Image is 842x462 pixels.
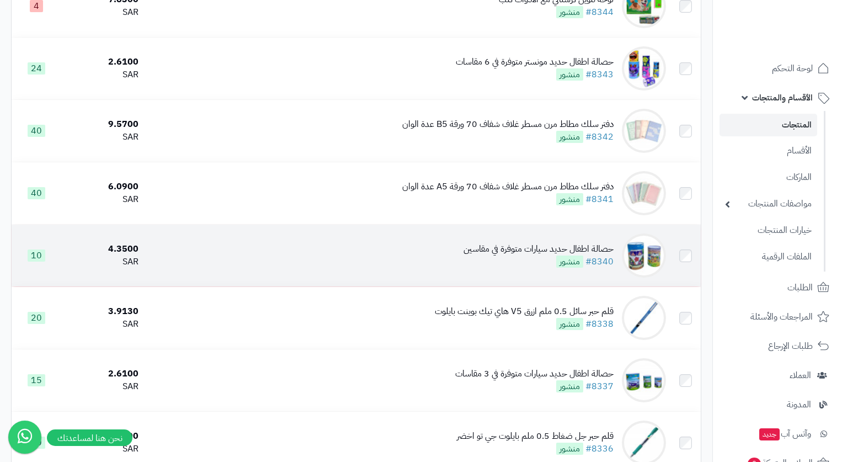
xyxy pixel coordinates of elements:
[66,56,138,68] div: 2.6100
[585,380,614,393] a: #8337
[556,6,583,18] span: منشور
[758,426,811,442] span: وآتس آب
[28,249,45,262] span: 10
[622,46,666,91] img: حصالة اطفال حديد مونستر متوفرة في 6 مقاسات
[28,312,45,324] span: 20
[759,428,780,440] span: جديد
[720,421,835,447] a: وآتس آبجديد
[66,6,138,19] div: SAR
[66,368,138,380] div: 2.6100
[455,368,614,380] div: حصالة اطفال حديد سيارات متوفرة في 3 مقاسات
[585,6,614,19] a: #8344
[66,68,138,81] div: SAR
[767,30,832,53] img: logo-2.png
[720,333,835,359] a: طلبات الإرجاع
[720,274,835,301] a: الطلبات
[463,243,614,256] div: حصالة اطفال حديد سيارات متوفرة في مقاسين
[790,368,811,383] span: العملاء
[66,305,138,318] div: 3.9130
[66,243,138,256] div: 4.3500
[66,180,138,193] div: 6.0900
[28,62,45,75] span: 24
[457,430,614,443] div: قلم حبر جل ضغاط 0.5 ملم بايلوت جي تو اخضر
[585,255,614,268] a: #8340
[66,131,138,144] div: SAR
[28,125,45,137] span: 40
[768,338,813,354] span: طلبات الإرجاع
[585,442,614,455] a: #8336
[556,193,583,205] span: منشور
[556,68,583,81] span: منشور
[556,443,583,455] span: منشور
[66,380,138,393] div: SAR
[720,391,835,418] a: المدونة
[585,68,614,81] a: #8343
[66,443,138,455] div: SAR
[750,309,813,325] span: المراجعات والأسئلة
[556,318,583,330] span: منشور
[556,256,583,268] span: منشور
[752,90,813,105] span: الأقسام والمنتجات
[720,219,817,242] a: خيارات المنتجات
[435,305,614,318] div: قلم حبر سائل 0.5 ملم ازرق V5 هاي تيك بوينت بايلوت
[456,56,614,68] div: حصالة اطفال حديد مونستر متوفرة في 6 مقاسات
[66,318,138,331] div: SAR
[402,180,614,193] div: دفتر سلك مطاط مرن مسطر غلاف شفاف 70 ورقة A5 عدة الوان
[66,256,138,268] div: SAR
[556,380,583,392] span: منشور
[622,296,666,340] img: قلم حبر سائل 0.5 ملم ازرق V5 هاي تيك بوينت بايلوت
[622,233,666,278] img: حصالة اطفال حديد سيارات متوفرة في مقاسين
[720,192,817,216] a: مواصفات المنتجات
[66,118,138,131] div: 9.5700
[720,362,835,389] a: العملاء
[28,374,45,386] span: 15
[585,193,614,206] a: #8341
[720,114,817,136] a: المنتجات
[28,187,45,199] span: 40
[622,171,666,215] img: دفتر سلك مطاط مرن مسطر غلاف شفاف 70 ورقة A5 عدة الوان
[720,55,835,82] a: لوحة التحكم
[720,304,835,330] a: المراجعات والأسئلة
[787,280,813,295] span: الطلبات
[556,131,583,143] span: منشور
[772,61,813,76] span: لوحة التحكم
[720,166,817,189] a: الماركات
[622,109,666,153] img: دفتر سلك مطاط مرن مسطر غلاف شفاف 70 ورقة B5 عدة الوان
[402,118,614,131] div: دفتر سلك مطاط مرن مسطر غلاف شفاف 70 ورقة B5 عدة الوان
[585,130,614,144] a: #8342
[787,397,811,412] span: المدونة
[585,317,614,331] a: #8338
[66,193,138,206] div: SAR
[720,245,817,269] a: الملفات الرقمية
[720,139,817,163] a: الأقسام
[622,358,666,402] img: حصالة اطفال حديد سيارات متوفرة في 3 مقاسات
